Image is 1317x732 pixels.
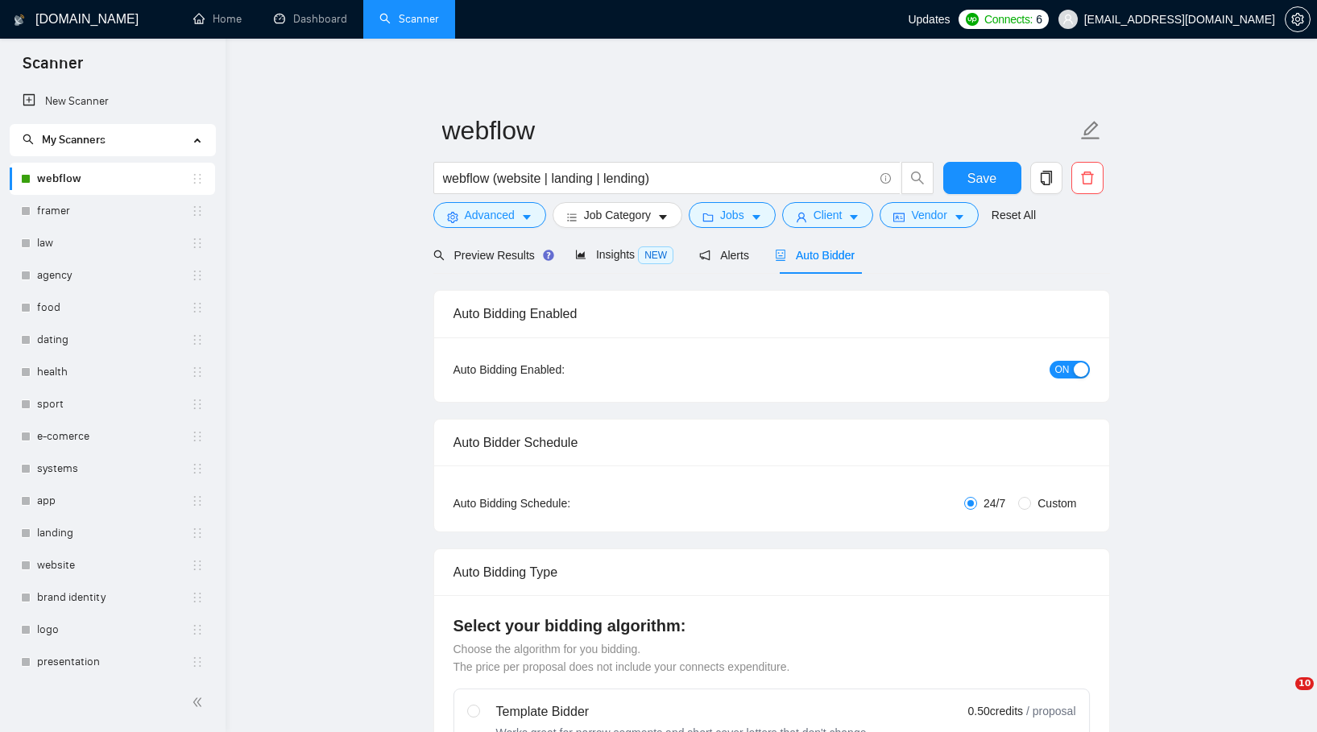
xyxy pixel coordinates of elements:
[1036,10,1042,28] span: 6
[23,133,106,147] span: My Scanners
[193,12,242,26] a: homeHome
[566,211,578,223] span: bars
[954,211,965,223] span: caret-down
[37,517,191,549] a: landing
[10,292,215,324] li: food
[37,646,191,678] a: presentation
[796,211,807,223] span: user
[10,356,215,388] li: health
[10,227,215,259] li: law
[902,171,933,185] span: search
[1285,13,1311,26] a: setting
[37,581,191,614] a: brand identity
[814,206,843,224] span: Client
[453,549,1090,595] div: Auto Bidding Type
[901,162,934,194] button: search
[191,269,204,282] span: holder
[553,202,682,228] button: barsJob Categorycaret-down
[10,324,215,356] li: dating
[453,494,665,512] div: Auto Bidding Schedule:
[657,211,669,223] span: caret-down
[775,249,855,262] span: Auto Bidder
[433,202,546,228] button: settingAdvancedcaret-down
[37,485,191,517] a: app
[10,163,215,195] li: webflow
[191,366,204,378] span: holder
[848,211,859,223] span: caret-down
[575,248,673,261] span: Insights
[37,356,191,388] a: health
[23,85,202,118] a: New Scanner
[42,133,106,147] span: My Scanners
[10,52,96,85] span: Scanner
[1285,6,1311,32] button: setting
[191,527,204,540] span: holder
[191,301,204,314] span: holder
[191,172,204,185] span: holder
[977,494,1012,512] span: 24/7
[191,333,204,346] span: holder
[191,462,204,475] span: holder
[37,549,191,581] a: website
[10,195,215,227] li: framer
[433,249,549,262] span: Preview Results
[191,623,204,636] span: holder
[23,134,34,145] span: search
[191,559,204,572] span: holder
[1062,14,1074,25] span: user
[1262,677,1301,716] iframe: Intercom live chat
[1071,162,1104,194] button: delete
[1080,120,1101,141] span: edit
[1030,162,1062,194] button: copy
[10,549,215,581] li: website
[453,420,1090,465] div: Auto Bidder Schedule
[496,702,870,722] div: Template Bidder
[453,614,1090,637] h4: Select your bidding algorithm:
[638,246,673,264] span: NEW
[10,453,215,485] li: systems
[443,168,873,188] input: Search Freelance Jobs...
[968,702,1023,720] span: 0.50 credits
[10,85,215,118] li: New Scanner
[575,249,586,260] span: area-chart
[37,324,191,356] a: dating
[1286,13,1310,26] span: setting
[191,591,204,604] span: holder
[447,211,458,223] span: setting
[1055,361,1070,378] span: ON
[751,211,762,223] span: caret-down
[521,211,532,223] span: caret-down
[911,206,946,224] span: Vendor
[37,292,191,324] a: food
[442,110,1077,151] input: Scanner name...
[37,420,191,453] a: e-comerce
[37,259,191,292] a: agency
[689,202,776,228] button: folderJobscaret-down
[37,195,191,227] a: framer
[10,646,215,678] li: presentation
[191,655,204,668] span: holder
[699,250,710,261] span: notification
[1026,703,1075,719] span: / proposal
[1072,171,1103,185] span: delete
[191,237,204,250] span: holder
[453,291,1090,337] div: Auto Bidding Enabled
[191,205,204,217] span: holder
[453,361,665,378] div: Auto Bidding Enabled:
[10,517,215,549] li: landing
[37,163,191,195] a: webflow
[541,248,556,263] div: Tooltip anchor
[908,13,950,26] span: Updates
[1031,494,1083,512] span: Custom
[37,227,191,259] a: law
[37,388,191,420] a: sport
[10,420,215,453] li: e-comerce
[943,162,1021,194] button: Save
[37,614,191,646] a: logo
[880,173,891,184] span: info-circle
[191,430,204,443] span: holder
[10,614,215,646] li: logo
[10,388,215,420] li: sport
[775,250,786,261] span: robot
[453,643,790,673] span: Choose the algorithm for you bidding. The price per proposal does not include your connects expen...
